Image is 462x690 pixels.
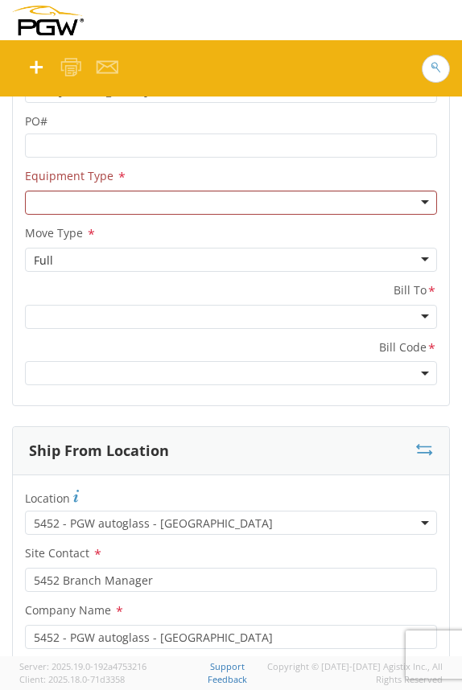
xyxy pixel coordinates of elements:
[208,673,247,685] a: Feedback
[25,113,47,129] span: PO#
[25,491,70,506] span: Location
[25,225,83,240] span: Move Type
[25,168,113,183] span: Equipment Type
[19,673,125,685] span: Client: 2025.18.0-71d3358
[19,660,146,672] span: Server: 2025.19.0-192a4753216
[34,515,428,531] span: 5452 - PGW autoglass - Austin
[379,339,427,358] span: Bill Code
[25,602,111,618] span: Company Name
[25,511,437,535] span: 5452 - PGW autoglass - Austin
[12,6,84,35] img: pgw-form-logo-1aaa8060b1cc70fad034.png
[25,546,89,561] span: Site Contact
[29,443,169,459] h3: Ship From Location
[210,660,245,672] a: Support
[34,253,53,269] div: Full
[394,282,427,301] span: Bill To
[262,660,443,685] span: Copyright © [DATE]-[DATE] Agistix Inc., All Rights Reserved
